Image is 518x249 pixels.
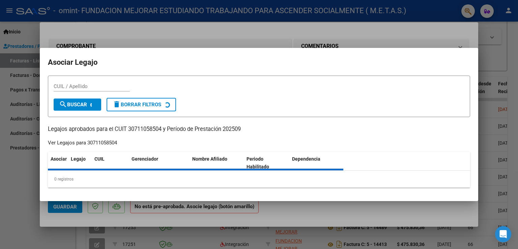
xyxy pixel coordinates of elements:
span: Gerenciador [132,156,158,162]
span: Legajo [71,156,86,162]
span: CUIL [94,156,105,162]
span: Dependencia [292,156,320,162]
div: Ver Legajos para 30711058504 [48,139,117,147]
datatable-header-cell: Legajo [68,152,92,174]
datatable-header-cell: Asociar [48,152,68,174]
datatable-header-cell: Dependencia [289,152,344,174]
span: Buscar [59,102,87,108]
button: Buscar [54,99,101,111]
datatable-header-cell: Nombre Afiliado [190,152,244,174]
div: Open Intercom Messenger [495,226,511,242]
div: 0 registros [48,171,470,188]
span: Borrar Filtros [113,102,161,108]
datatable-header-cell: CUIL [92,152,129,174]
datatable-header-cell: Gerenciador [129,152,190,174]
span: Asociar [51,156,67,162]
h2: Asociar Legajo [48,56,470,69]
span: Periodo Habilitado [247,156,269,169]
mat-icon: delete [113,100,121,108]
p: Legajos aprobados para el CUIT 30711058504 y Período de Prestación 202509 [48,125,470,134]
mat-icon: search [59,100,67,108]
datatable-header-cell: Periodo Habilitado [244,152,289,174]
button: Borrar Filtros [107,98,176,111]
span: Nombre Afiliado [192,156,227,162]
